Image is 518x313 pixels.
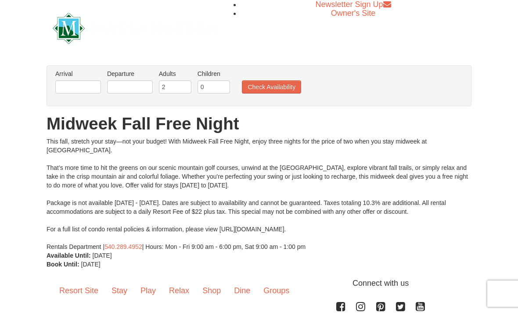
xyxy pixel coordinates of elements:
strong: Available Until: [47,252,91,259]
a: Stay [105,277,134,305]
strong: Book Until: [47,261,79,268]
label: Departure [107,69,153,78]
div: This fall, stretch your stay—not your budget! With Midweek Fall Free Night, enjoy three nights fo... [47,137,471,251]
a: Resort Site [53,277,105,305]
label: Arrival [55,69,101,78]
label: Adults [159,69,191,78]
a: Dine [227,277,257,305]
a: Relax [162,277,196,305]
a: 540.289.4952 [104,243,142,250]
a: Play [134,277,162,305]
a: Shop [196,277,227,305]
span: [DATE] [93,252,112,259]
button: Check Availability [242,80,301,94]
label: Children [198,69,230,78]
a: Massanutten Resort [53,17,217,37]
span: [DATE] [81,261,101,268]
img: Massanutten Resort Logo [53,13,217,44]
a: Groups [257,277,296,305]
h1: Midweek Fall Free Night [47,115,471,133]
a: Owner's Site [331,9,375,18]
